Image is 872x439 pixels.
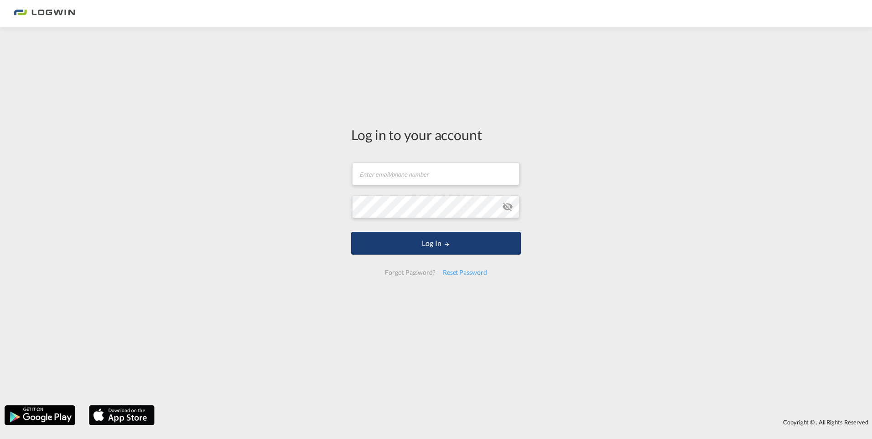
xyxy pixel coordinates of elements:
md-icon: icon-eye-off [502,201,513,212]
button: LOGIN [351,232,521,255]
input: Enter email/phone number [352,162,519,185]
img: 2761ae10d95411efa20a1f5e0282d2d7.png [14,4,75,24]
div: Log in to your account [351,125,521,144]
div: Reset Password [439,264,491,281]
div: Copyright © . All Rights Reserved [159,414,872,430]
img: google.png [4,404,76,426]
div: Forgot Password? [381,264,439,281]
img: apple.png [88,404,156,426]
